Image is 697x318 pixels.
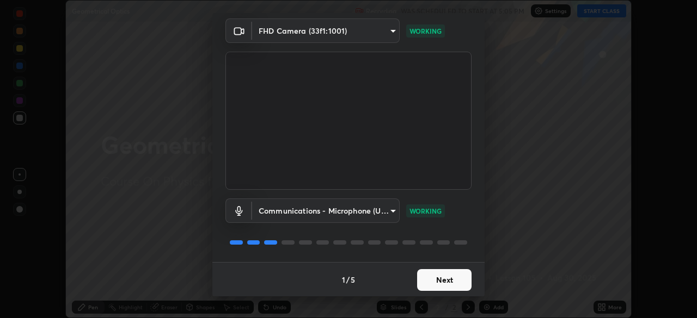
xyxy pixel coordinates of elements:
h4: 5 [351,274,355,285]
h4: / [346,274,350,285]
p: WORKING [409,206,442,216]
p: WORKING [409,26,442,36]
div: FHD Camera (33f1:1001) [252,198,400,223]
h4: 1 [342,274,345,285]
div: FHD Camera (33f1:1001) [252,18,400,43]
button: Next [417,269,472,291]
